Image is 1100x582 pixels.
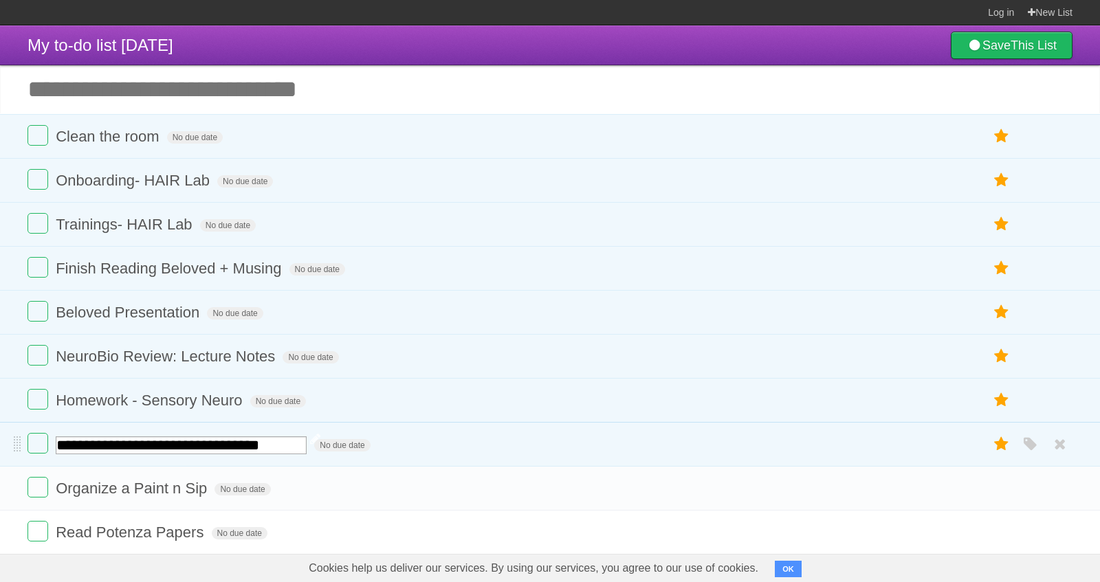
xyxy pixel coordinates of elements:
[283,351,338,363] span: No due date
[27,345,48,366] label: Done
[289,263,345,276] span: No due date
[27,213,48,234] label: Done
[27,301,48,322] label: Done
[1011,38,1057,52] b: This List
[207,307,263,320] span: No due date
[27,257,48,278] label: Done
[56,128,162,145] span: Clean the room
[951,32,1072,59] a: SaveThis List
[56,480,210,497] span: Organize a Paint n Sip
[989,345,1015,368] label: Star task
[989,433,1015,456] label: Star task
[56,348,278,365] span: NeuroBio Review: Lecture Notes
[56,524,207,541] span: Read Potenza Papers
[217,175,273,188] span: No due date
[314,439,370,451] span: No due date
[27,433,48,454] label: Done
[27,36,173,54] span: My to-do list [DATE]
[250,395,306,407] span: No due date
[27,521,48,541] label: Done
[214,483,270,495] span: No due date
[989,389,1015,412] label: Star task
[989,169,1015,192] label: Star task
[989,301,1015,324] label: Star task
[27,125,48,146] label: Done
[56,260,285,277] span: Finish Reading Beloved + Musing
[27,389,48,410] label: Done
[56,392,245,409] span: Homework - Sensory Neuro
[27,169,48,190] label: Done
[989,213,1015,236] label: Star task
[56,172,213,189] span: Onboarding- HAIR Lab
[295,555,772,582] span: Cookies help us deliver our services. By using our services, you agree to our use of cookies.
[167,131,223,144] span: No due date
[989,125,1015,148] label: Star task
[56,304,203,321] span: Beloved Presentation
[212,527,267,539] span: No due date
[989,257,1015,280] label: Star task
[56,216,195,233] span: Trainings- HAIR Lab
[200,219,256,232] span: No due date
[775,561,802,577] button: OK
[27,477,48,497] label: Done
